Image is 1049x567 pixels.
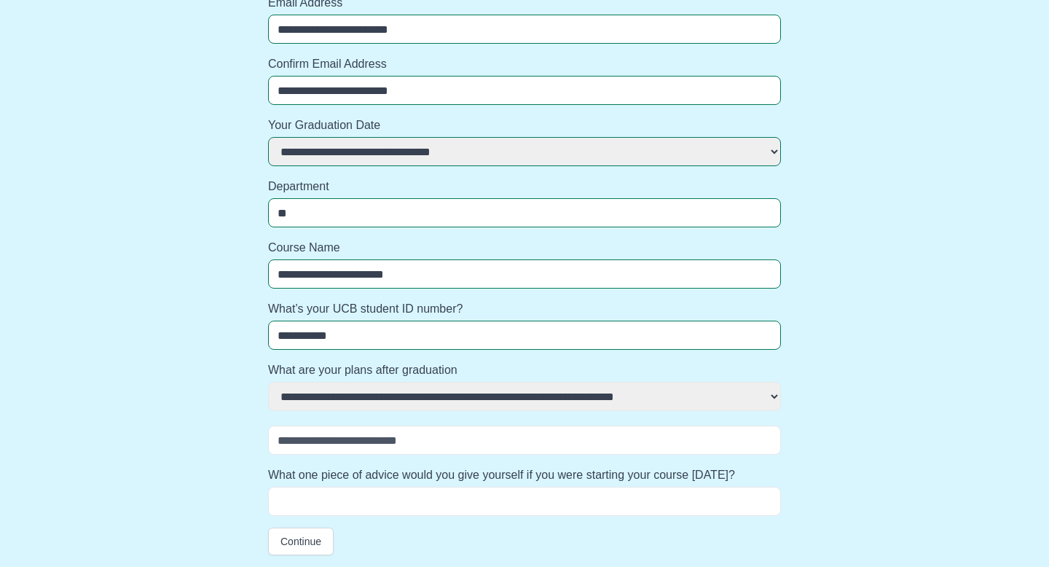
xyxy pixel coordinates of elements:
label: What’s your UCB student ID number? [268,300,781,318]
button: Continue [268,528,334,555]
label: Your Graduation Date [268,117,781,134]
label: Department [268,178,781,195]
label: Confirm Email Address [268,55,781,73]
label: Course Name [268,239,781,257]
label: What are your plans after graduation [268,361,781,379]
label: What one piece of advice would you give yourself if you were starting your course [DATE]? [268,466,781,484]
